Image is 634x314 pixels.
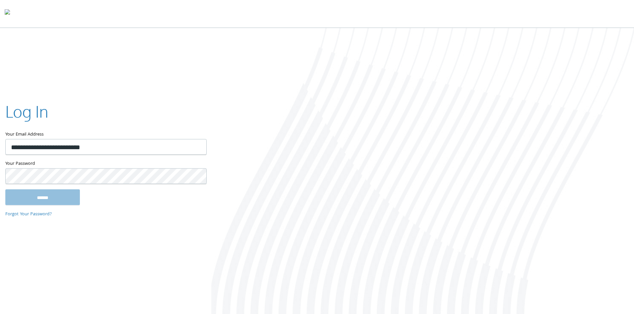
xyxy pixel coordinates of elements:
[193,172,201,180] keeper-lock: Open Keeper Popup
[193,143,201,151] keeper-lock: Open Keeper Popup
[5,211,52,218] a: Forgot Your Password?
[5,160,206,168] label: Your Password
[5,7,10,20] img: todyl-logo-dark.svg
[5,100,48,123] h2: Log In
